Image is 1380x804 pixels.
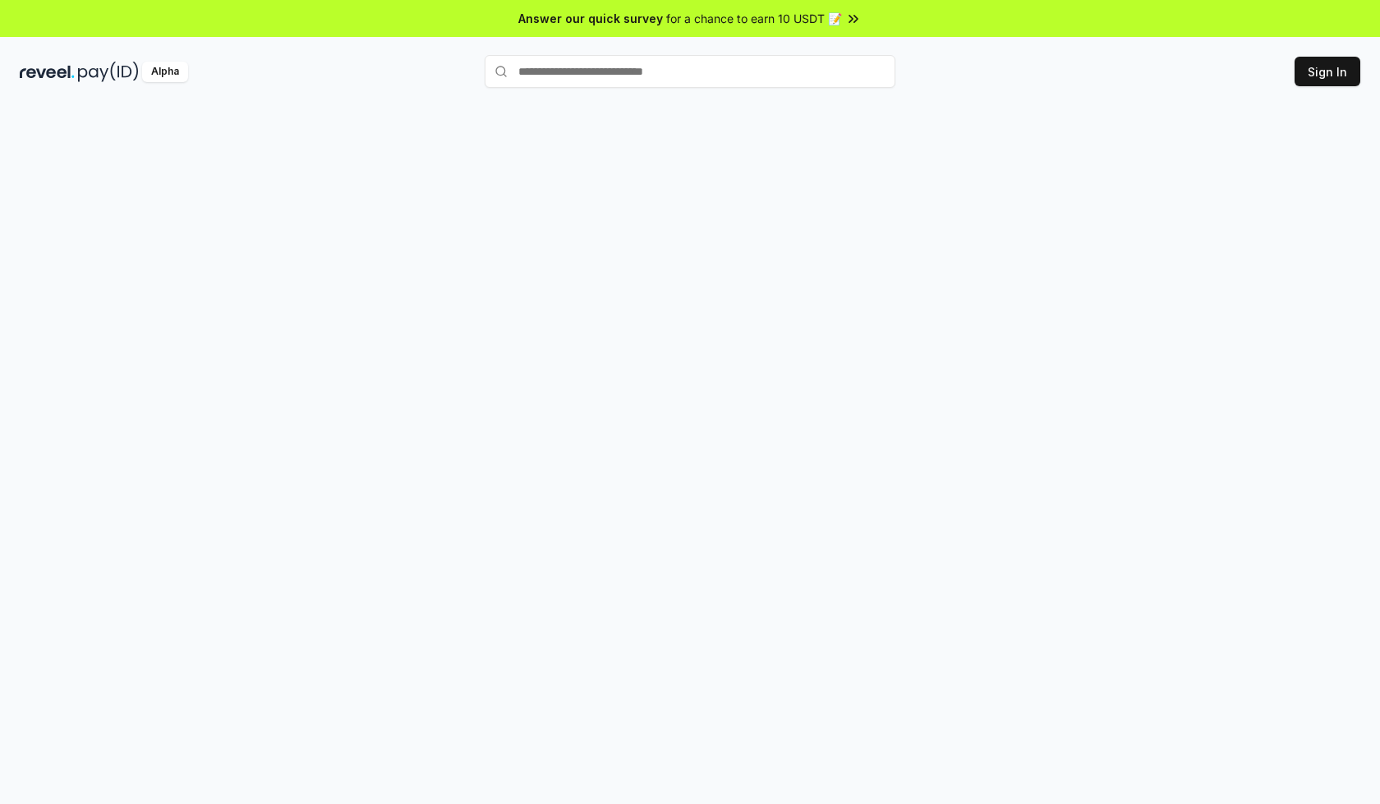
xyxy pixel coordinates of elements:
[666,10,842,27] span: for a chance to earn 10 USDT 📝
[1295,57,1360,86] button: Sign In
[20,62,75,82] img: reveel_dark
[78,62,139,82] img: pay_id
[142,62,188,82] div: Alpha
[518,10,663,27] span: Answer our quick survey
